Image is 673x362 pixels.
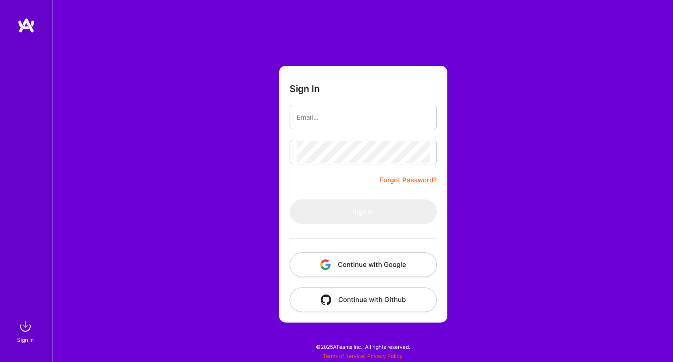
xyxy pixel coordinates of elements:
[290,252,437,277] button: Continue with Google
[18,318,34,344] a: sign inSign In
[323,353,403,359] span: |
[18,18,35,33] img: logo
[367,353,403,359] a: Privacy Policy
[290,83,320,94] h3: Sign In
[17,335,34,344] div: Sign In
[320,259,331,270] img: icon
[290,199,437,224] button: Sign In
[297,106,430,128] input: Email...
[323,353,364,359] a: Terms of Service
[17,318,34,335] img: sign in
[321,295,331,305] img: icon
[290,287,437,312] button: Continue with Github
[53,336,673,358] div: © 2025 ATeams Inc., All rights reserved.
[380,175,437,185] a: Forgot Password?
